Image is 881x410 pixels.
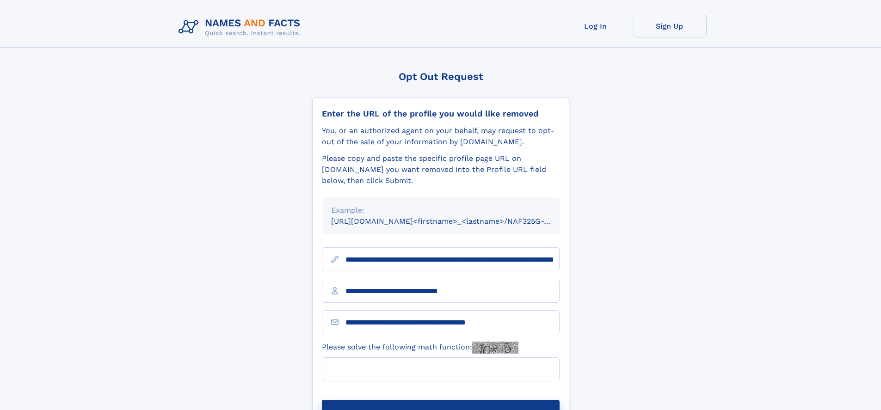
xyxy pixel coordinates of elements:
a: Sign Up [633,15,707,37]
div: Opt Out Request [312,71,569,82]
div: Example: [331,205,550,216]
img: Logo Names and Facts [175,15,308,40]
div: You, or an authorized agent on your behalf, may request to opt-out of the sale of your informatio... [322,125,560,147]
a: Log In [559,15,633,37]
label: Please solve the following math function: [322,342,518,354]
div: Enter the URL of the profile you would like removed [322,109,560,119]
div: Please copy and paste the specific profile page URL on [DOMAIN_NAME] you want removed into the Pr... [322,153,560,186]
small: [URL][DOMAIN_NAME]<firstname>_<lastname>/NAF325G-xxxxxxxx [331,217,577,226]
